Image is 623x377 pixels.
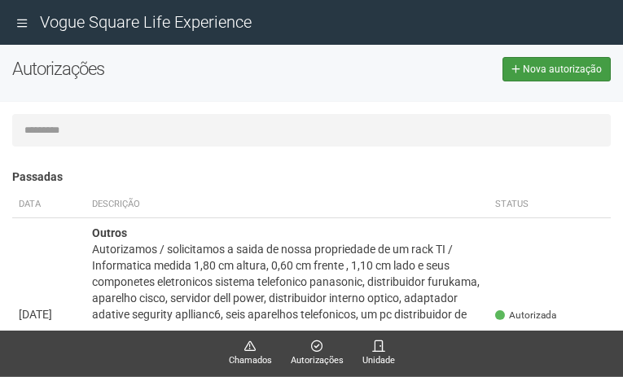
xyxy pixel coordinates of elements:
h4: Passadas [12,171,611,183]
span: Autorizada [495,309,556,322]
th: Data [12,191,86,218]
div: [DATE] [19,306,79,322]
span: Nova autorização [523,64,602,75]
a: Unidade [362,340,395,368]
span: Vogue Square Life Experience [40,12,252,32]
th: Status [489,191,611,218]
span: Autorizações [291,353,344,368]
th: Descrição [86,191,489,218]
a: Autorizações [291,340,344,368]
span: Unidade [362,353,395,368]
a: Chamados [229,340,272,368]
span: Chamados [229,353,272,368]
a: Nova autorização [502,57,611,81]
strong: Outros [92,226,127,239]
h2: Autorizações [12,57,300,81]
